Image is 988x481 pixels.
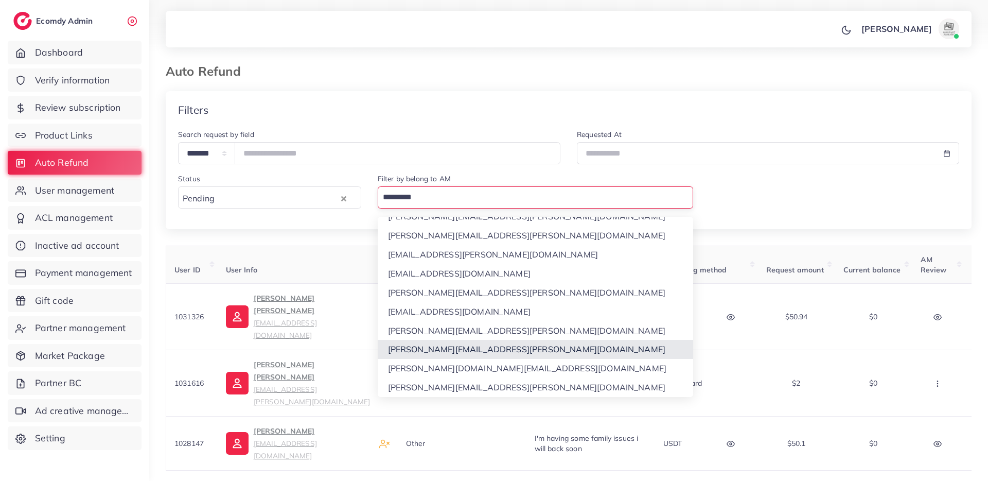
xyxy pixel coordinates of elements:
img: ic-user-info.36bf1079.svg [226,372,249,394]
a: User management [8,179,142,202]
button: Clear Selected [341,192,346,204]
li: [PERSON_NAME][EMAIL_ADDRESS][PERSON_NAME][DOMAIN_NAME] [378,207,694,226]
li: [PERSON_NAME][EMAIL_ADDRESS][PERSON_NAME][DOMAIN_NAME] [378,378,694,397]
span: Request amount [766,265,824,274]
span: User management [35,184,114,197]
a: Verify information [8,68,142,92]
li: [PERSON_NAME][EMAIL_ADDRESS][PERSON_NAME][DOMAIN_NAME] [378,283,694,302]
span: Payment management [35,266,132,280]
p: [PERSON_NAME] [PERSON_NAME] [254,358,371,408]
div: Search for option [378,186,694,209]
span: 1031616 [174,379,204,388]
span: User ID [174,265,201,274]
a: Market Package [8,344,142,368]
span: 1028147 [174,439,204,448]
label: Requested At [577,129,622,140]
span: User Info [226,265,257,274]
span: Verify information [35,74,110,87]
a: Inactive ad account [8,234,142,257]
a: Gift code [8,289,142,313]
span: 1031326 [174,312,204,321]
h4: Filters [178,104,208,116]
li: [EMAIL_ADDRESS][PERSON_NAME][DOMAIN_NAME] [378,245,694,264]
label: Status [178,174,200,184]
span: I'm having some family issues i will back soon [535,434,639,453]
input: Search for option [218,188,338,206]
li: [PERSON_NAME][EMAIL_ADDRESS][PERSON_NAME][DOMAIN_NAME] [378,321,694,340]
small: [EMAIL_ADDRESS][PERSON_NAME][DOMAIN_NAME] [254,385,370,406]
a: [PERSON_NAME]avatar [856,19,963,39]
li: [PERSON_NAME][DOMAIN_NAME][EMAIL_ADDRESS][DOMAIN_NAME] [378,359,694,378]
a: [PERSON_NAME] [PERSON_NAME][EMAIL_ADDRESS][DOMAIN_NAME] [226,292,371,341]
span: Ad creative management [35,404,134,418]
a: Dashboard [8,41,142,64]
a: Product Links [8,124,142,147]
a: Auto Refund [8,151,142,175]
li: [EMAIL_ADDRESS][DOMAIN_NAME] [378,302,694,321]
span: Auto Refund [35,156,89,169]
span: Product Links [35,129,93,142]
img: logo [13,12,32,30]
span: $2 [792,379,800,388]
a: Partner management [8,316,142,340]
small: [EMAIL_ADDRESS][DOMAIN_NAME] [254,318,317,339]
p: [PERSON_NAME] [PERSON_NAME] [254,292,371,341]
p: [PERSON_NAME] [254,425,371,462]
li: [PERSON_NAME][EMAIL_ADDRESS][PERSON_NAME][DOMAIN_NAME] [378,226,694,245]
span: Pending [181,191,217,206]
span: $0 [869,379,877,388]
img: avatar [939,19,959,39]
a: Partner BC [8,371,142,395]
span: Market Package [35,349,105,363]
a: logoEcomdy Admin [13,12,95,30]
span: ACL management [35,211,113,225]
small: [EMAIL_ADDRESS][DOMAIN_NAME] [254,439,317,460]
a: ACL management [8,206,142,230]
span: $0 [869,439,877,448]
span: $50.1 [787,439,806,448]
p: USDT [663,437,682,450]
a: [PERSON_NAME][EMAIL_ADDRESS][DOMAIN_NAME] [226,425,371,462]
h3: Auto Refund [166,64,249,79]
span: Current balance [843,265,901,274]
span: Setting [35,432,65,445]
a: Setting [8,426,142,450]
li: [EMAIL_ADDRESS][DOMAIN_NAME] [378,264,694,283]
a: Payment management [8,261,142,285]
span: AM Review [921,255,947,274]
span: Other [406,439,426,448]
h2: Ecomdy Admin [36,16,95,26]
a: Review subscription [8,96,142,119]
div: Search for option [178,186,361,209]
img: ic-user-info.36bf1079.svg [226,432,249,455]
span: Inactive ad account [35,239,119,252]
label: Filter by belong to AM [378,174,451,184]
span: $50.94 [785,312,808,321]
span: Receiving method [663,265,727,274]
input: Search for option [379,188,687,206]
span: Review subscription [35,101,121,114]
p: [PERSON_NAME] [861,23,932,35]
span: $0 [869,312,877,321]
a: Ad creative management [8,399,142,423]
span: Partner BC [35,376,82,390]
span: Gift code [35,294,74,307]
label: Search request by field [178,129,254,140]
li: [PERSON_NAME][EMAIL_ADDRESS][PERSON_NAME][DOMAIN_NAME] [378,340,694,359]
span: Dashboard [35,46,83,59]
span: Partner management [35,321,126,335]
img: ic-user-info.36bf1079.svg [226,305,249,328]
a: [PERSON_NAME] [PERSON_NAME][EMAIL_ADDRESS][PERSON_NAME][DOMAIN_NAME] [226,358,371,408]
